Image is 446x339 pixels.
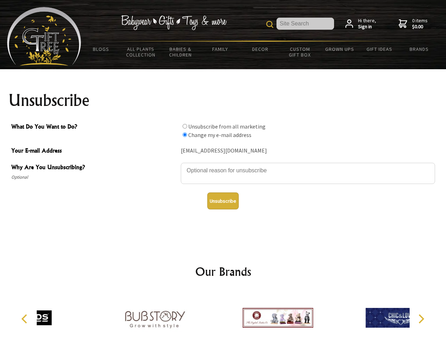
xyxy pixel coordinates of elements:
span: Optional [11,173,177,182]
label: Unsubscribe from all marketing [188,123,266,130]
a: All Plants Collection [121,42,161,62]
span: 0 items [412,17,428,30]
a: BLOGS [81,42,121,56]
label: Change my e-mail address [188,131,251,138]
span: Hi there, [358,18,376,30]
button: Previous [18,311,33,327]
h2: Our Brands [14,263,432,280]
a: 0 items$0.00 [399,18,428,30]
input: What Do You Want to Do? [183,124,187,129]
textarea: Why Are You Unsubscribing? [181,163,435,184]
a: Custom Gift Box [280,42,320,62]
a: Decor [240,42,280,56]
div: [EMAIL_ADDRESS][DOMAIN_NAME] [181,145,435,156]
img: product search [266,21,273,28]
h1: Unsubscribe [8,92,438,109]
span: What Do You Want to Do? [11,122,177,132]
span: Why Are You Unsubscribing? [11,163,177,173]
a: Babies & Children [161,42,201,62]
button: Next [413,311,429,327]
span: Your E-mail Address [11,146,177,156]
strong: $0.00 [412,24,428,30]
img: Babyware - Gifts - Toys and more... [7,7,81,66]
a: Brands [399,42,439,56]
button: Unsubscribe [207,192,239,209]
a: Family [201,42,240,56]
a: Gift Ideas [359,42,399,56]
a: Grown Ups [320,42,359,56]
strong: Sign in [358,24,376,30]
input: What Do You Want to Do? [183,132,187,137]
img: Babywear - Gifts - Toys & more [121,15,227,30]
input: Site Search [276,18,334,30]
a: Hi there,Sign in [345,18,376,30]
